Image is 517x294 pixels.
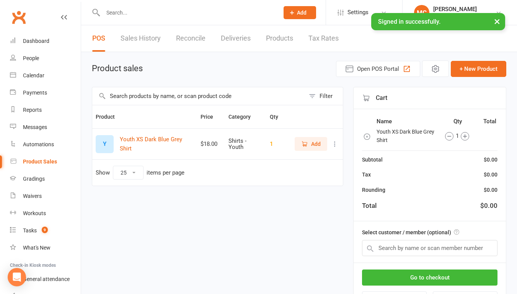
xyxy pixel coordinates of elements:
[101,7,274,18] input: Search...
[42,227,48,233] span: 9
[92,64,143,73] h1: Product sales
[433,13,491,20] div: The Movement Park LLC
[23,72,44,78] div: Calendar
[23,210,46,216] div: Workouts
[295,137,327,151] button: Add
[10,119,81,136] a: Messages
[10,67,81,84] a: Calendar
[376,116,437,126] th: Name
[201,114,222,120] span: Price
[92,25,105,52] a: POS
[201,141,222,147] div: $18.00
[480,201,497,211] div: $0.00
[320,91,333,101] div: Filter
[23,158,57,165] div: Product Sales
[362,170,371,179] div: Tax
[308,25,339,52] a: Tax Rates
[228,112,259,121] button: Category
[10,153,81,170] a: Product Sales
[484,186,497,194] div: $0.00
[362,240,497,256] input: Search by name or scan member number
[96,135,114,153] div: Y
[297,10,307,16] span: Add
[357,64,399,73] span: Open POS Portal
[266,25,293,52] a: Products
[433,6,491,13] div: [PERSON_NAME]
[10,101,81,119] a: Reports
[96,112,123,121] button: Product
[490,13,504,29] button: ×
[228,138,263,150] div: Shirts - Youth
[10,271,81,288] a: General attendance kiosk mode
[23,276,70,282] div: General attendance
[362,186,385,194] div: Rounding
[10,84,81,101] a: Payments
[438,131,476,140] div: 1
[23,176,45,182] div: Gradings
[23,38,49,44] div: Dashboard
[305,87,343,105] button: Filter
[221,25,251,52] a: Deliveries
[120,135,194,153] button: Youth XS Dark Blue Grey Shirt
[23,124,47,130] div: Messages
[23,193,42,199] div: Waivers
[147,170,184,176] div: items per page
[23,227,37,234] div: Tasks
[284,6,316,19] button: Add
[10,170,81,188] a: Gradings
[362,269,497,286] button: Go to checkout
[484,170,497,179] div: $0.00
[362,201,377,211] div: Total
[437,116,478,126] th: Qty
[347,4,369,21] span: Settings
[270,141,287,147] div: 1
[201,112,222,121] button: Price
[23,141,54,147] div: Automations
[484,155,497,164] div: $0.00
[92,87,305,105] input: Search products by name, or scan product code
[451,61,506,77] button: + New Product
[362,228,459,237] label: Select customer / member (optional)
[23,55,39,61] div: People
[10,222,81,239] a: Tasks 9
[479,116,497,126] th: Total
[10,50,81,67] a: People
[96,114,123,120] span: Product
[378,18,440,25] span: Signed in successfully.
[23,245,51,251] div: What's New
[336,61,420,77] button: Open POS Portal
[414,5,429,20] div: MC
[23,107,42,113] div: Reports
[9,8,28,27] a: Clubworx
[10,136,81,153] a: Automations
[96,166,184,180] div: Show
[8,268,26,286] div: Open Intercom Messenger
[10,205,81,222] a: Workouts
[270,112,287,121] button: Qty
[376,127,437,145] td: Youth XS Dark Blue Grey Shirt
[10,239,81,256] a: What's New
[121,25,161,52] a: Sales History
[176,25,205,52] a: Reconcile
[270,114,287,120] span: Qty
[10,188,81,205] a: Waivers
[354,87,506,109] div: Cart
[311,140,321,148] span: Add
[23,90,47,96] div: Payments
[10,33,81,50] a: Dashboard
[228,114,259,120] span: Category
[362,155,383,164] div: Subtotal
